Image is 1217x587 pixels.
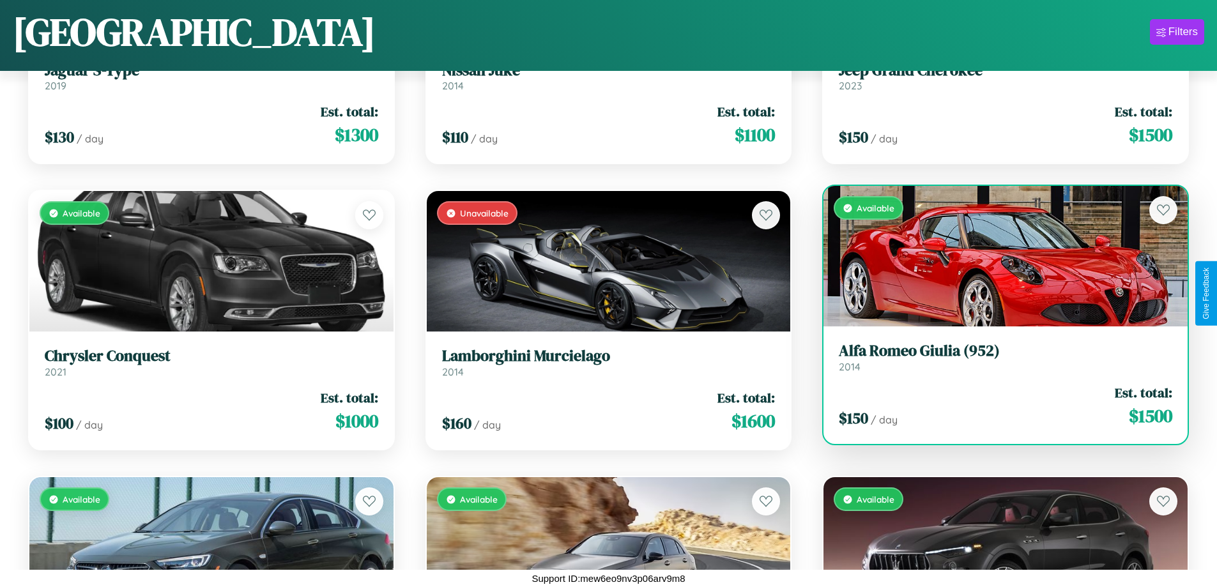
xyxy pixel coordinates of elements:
[857,494,894,505] span: Available
[442,365,464,378] span: 2014
[871,132,898,145] span: / day
[460,494,498,505] span: Available
[1150,19,1204,45] button: Filters
[731,408,775,434] span: $ 1600
[735,122,775,148] span: $ 1100
[442,413,471,434] span: $ 160
[45,347,378,378] a: Chrysler Conquest2021
[45,61,378,93] a: Jaguar S-Type2019
[532,570,685,587] p: Support ID: mew6eo9nv3p06arv9m8
[321,388,378,407] span: Est. total:
[1202,268,1211,319] div: Give Feedback
[839,408,868,429] span: $ 150
[442,126,468,148] span: $ 110
[335,408,378,434] span: $ 1000
[474,418,501,431] span: / day
[839,342,1172,373] a: Alfa Romeo Giulia (952)2014
[76,418,103,431] span: / day
[839,61,1172,93] a: Jeep Grand Cherokee2023
[45,79,66,92] span: 2019
[45,413,73,434] span: $ 100
[717,388,775,407] span: Est. total:
[77,132,103,145] span: / day
[839,360,861,373] span: 2014
[871,413,898,426] span: / day
[857,202,894,213] span: Available
[45,365,66,378] span: 2021
[335,122,378,148] span: $ 1300
[471,132,498,145] span: / day
[13,6,376,58] h1: [GEOGRAPHIC_DATA]
[1115,383,1172,402] span: Est. total:
[442,61,776,93] a: Nissan Juke2014
[460,208,509,218] span: Unavailable
[442,79,464,92] span: 2014
[321,102,378,121] span: Est. total:
[839,79,862,92] span: 2023
[839,342,1172,360] h3: Alfa Romeo Giulia (952)
[442,347,776,378] a: Lamborghini Murcielago2014
[839,126,868,148] span: $ 150
[1129,403,1172,429] span: $ 1500
[717,102,775,121] span: Est. total:
[1129,122,1172,148] span: $ 1500
[1168,26,1198,38] div: Filters
[1115,102,1172,121] span: Est. total:
[63,494,100,505] span: Available
[45,347,378,365] h3: Chrysler Conquest
[45,126,74,148] span: $ 130
[63,208,100,218] span: Available
[442,347,776,365] h3: Lamborghini Murcielago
